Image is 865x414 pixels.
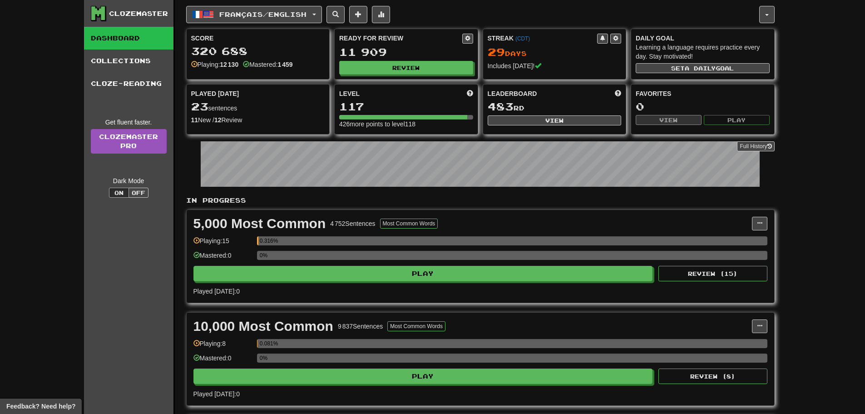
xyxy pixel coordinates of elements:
div: Favorites [636,89,770,98]
button: More stats [372,6,390,23]
button: Review [339,61,473,75]
button: Review (15) [658,266,767,281]
div: rd [488,101,622,113]
strong: 12 [214,116,222,124]
button: Play [193,266,653,281]
div: New / Review [191,115,325,125]
div: Streak [488,34,598,43]
div: 11 909 [339,46,473,58]
span: Score more points to level up [467,89,473,98]
p: In Progress [186,196,775,205]
span: Played [DATE] [191,89,239,98]
span: 483 [488,100,514,113]
div: Dark Mode [91,176,167,185]
button: Add sentence to collection [349,6,367,23]
button: On [109,188,129,198]
span: Level [339,89,360,98]
div: 117 [339,101,473,112]
div: 10,000 Most Common [193,319,333,333]
button: Off [129,188,148,198]
span: This week in points, UTC [615,89,621,98]
span: Français / English [219,10,306,18]
a: Cloze-Reading [84,72,173,95]
button: Most Common Words [387,321,445,331]
div: 320 688 [191,45,325,57]
strong: 11 [191,116,198,124]
div: 0 [636,101,770,112]
a: (CDT) [515,35,530,42]
div: 9 837 Sentences [338,322,383,331]
span: a daily [685,65,716,71]
div: Mastered: 0 [193,354,252,369]
div: Playing: 8 [193,339,252,354]
a: Collections [84,50,173,72]
button: View [488,115,622,125]
div: Playing: [191,60,239,69]
div: 4 752 Sentences [330,219,375,228]
div: Score [191,34,325,43]
div: Day s [488,46,622,58]
div: Learning a language requires practice every day. Stay motivated! [636,43,770,61]
div: Playing: 15 [193,236,252,251]
div: Clozemaster [109,9,168,18]
div: 426 more points to level 118 [339,120,473,129]
div: 5,000 Most Common [193,217,326,230]
a: Dashboard [84,27,173,50]
strong: 12 130 [220,61,238,68]
button: Français/English [186,6,322,23]
span: Played [DATE]: 0 [193,288,240,295]
div: Mastered: [243,60,292,69]
button: Play [193,369,653,384]
div: Mastered: 0 [193,251,252,266]
span: Open feedback widget [6,402,75,411]
button: Search sentences [326,6,345,23]
button: View [636,115,702,125]
strong: 1 459 [277,61,292,68]
div: sentences [191,101,325,113]
button: Play [704,115,770,125]
span: Played [DATE]: 0 [193,390,240,398]
div: Daily Goal [636,34,770,43]
div: Includes [DATE]! [488,61,622,70]
button: Most Common Words [380,219,438,229]
button: Seta dailygoal [636,63,770,73]
button: Full History [737,141,774,151]
span: 29 [488,45,505,58]
span: 23 [191,100,208,113]
span: Leaderboard [488,89,537,98]
a: ClozemasterPro [91,129,167,154]
div: Get fluent faster. [91,118,167,127]
div: Ready for Review [339,34,462,43]
button: Review (8) [658,369,767,384]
